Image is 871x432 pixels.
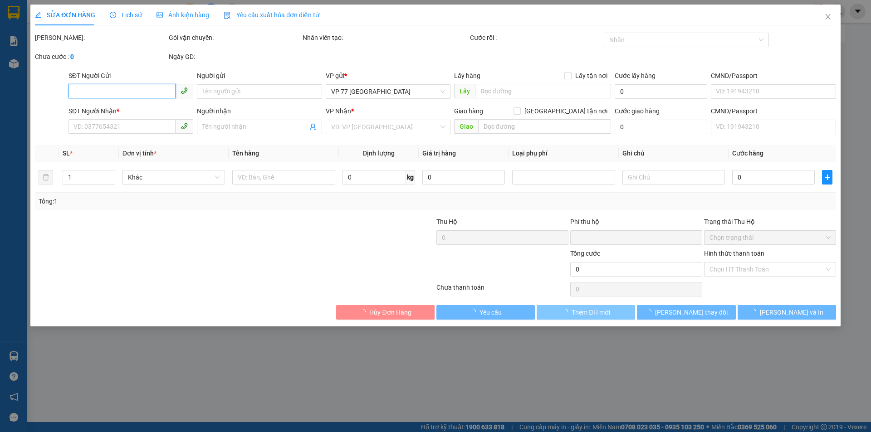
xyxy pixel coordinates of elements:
div: CMND/Passport [711,106,836,116]
span: loading [562,309,572,315]
span: Lấy [454,84,475,98]
span: Định lượng [362,150,395,157]
span: picture [157,12,163,18]
span: Tổng cước [570,250,600,257]
span: phone [181,87,188,94]
span: edit [35,12,41,18]
span: Giá trị hàng [422,150,456,157]
span: clock-circle [110,12,116,18]
button: Yêu cầu [436,305,535,320]
div: CMND/Passport [711,71,836,81]
input: VD: Bàn, Ghế [232,170,335,184]
th: Loại phụ phí [509,145,618,162]
div: Gói vận chuyển: [169,33,301,43]
span: loading [645,309,655,315]
input: Dọc đường [475,84,611,98]
div: SĐT Người Gửi [69,71,193,81]
input: Dọc đường [478,119,611,134]
b: 0 [70,53,74,60]
span: Cước hàng [732,150,763,157]
input: Cước lấy hàng [615,84,707,99]
span: Thêm ĐH mới [572,307,610,317]
span: Khác [128,170,220,184]
span: kg [406,170,415,184]
div: Trạng thái Thu Hộ [704,217,836,227]
button: plus [822,170,832,184]
div: Tổng: 1 [39,196,336,206]
div: SĐT Người Nhận [69,106,193,116]
div: [PERSON_NAME]: [35,33,167,43]
button: Thêm ĐH mới [537,305,635,320]
img: icon [224,12,231,19]
button: [PERSON_NAME] thay đổi [637,305,735,320]
span: VP 77 Thái Nguyên [331,85,445,98]
button: Close [815,5,841,30]
span: plus [822,174,832,181]
span: Lấy tận nơi [572,71,611,81]
span: user-add [309,123,317,131]
span: SL [63,150,70,157]
th: Ghi chú [619,145,729,162]
button: Hủy Đơn Hàng [336,305,435,320]
span: Ảnh kiện hàng [157,11,209,19]
span: loading [470,309,480,315]
span: Yêu cầu [480,307,502,317]
button: [PERSON_NAME] và In [738,305,836,320]
span: Đơn vị tính [122,150,157,157]
span: phone [181,122,188,130]
div: Người gửi [197,71,322,81]
div: Chưa cước : [35,52,167,62]
input: Ghi Chú [622,170,725,184]
span: loading [750,309,760,315]
span: SỬA ĐƠN HÀNG [35,11,95,19]
span: Thu Hộ [436,218,457,225]
label: Hình thức thanh toán [704,250,764,257]
span: Tên hàng [232,150,259,157]
input: Cước giao hàng [615,120,707,134]
span: Giao [454,119,478,134]
div: Người nhận [197,106,322,116]
span: close [824,13,832,20]
div: VP gửi [326,71,450,81]
div: Nhân viên tạo: [303,33,468,43]
span: [PERSON_NAME] thay đổi [655,307,728,317]
span: Hủy Đơn Hàng [369,307,411,317]
span: Lấy hàng [454,72,480,79]
div: Cước rồi : [470,33,602,43]
span: Chọn trạng thái [710,231,831,244]
span: Giao hàng [454,107,483,115]
span: Lịch sử [110,11,142,19]
span: VP Nhận [326,107,351,115]
span: loading [359,309,369,315]
div: Ngày GD: [169,52,301,62]
label: Cước giao hàng [615,107,660,115]
span: [PERSON_NAME] và In [760,307,823,317]
label: Cước lấy hàng [615,72,656,79]
span: Yêu cầu xuất hóa đơn điện tử [224,11,319,19]
button: delete [39,170,53,184]
span: [GEOGRAPHIC_DATA] tận nơi [521,106,611,116]
div: Phí thu hộ [570,217,702,230]
div: Chưa thanh toán [435,282,569,298]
